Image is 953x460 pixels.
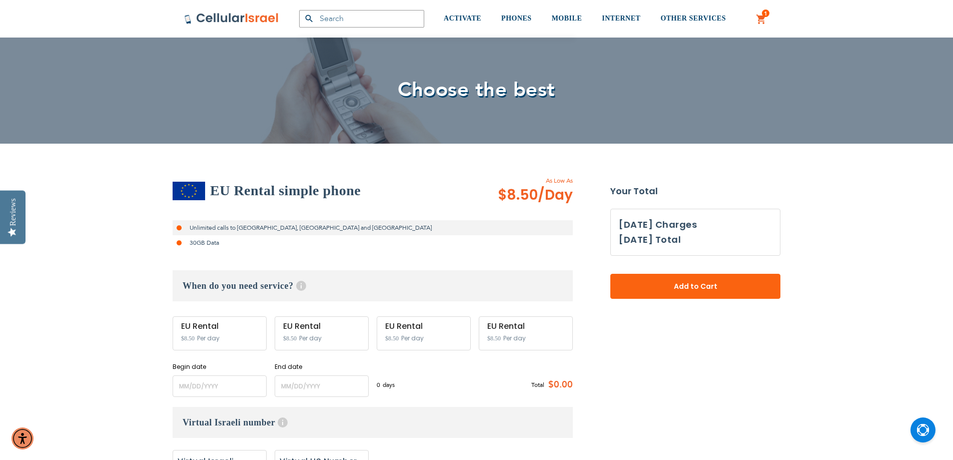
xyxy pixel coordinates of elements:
[9,198,18,226] div: Reviews
[544,377,573,392] span: $0.00
[398,76,555,104] span: Choose the best
[610,184,780,199] strong: Your Total
[487,335,501,342] span: $8.50
[197,334,220,343] span: Per day
[385,322,462,331] div: EU Rental
[173,375,267,397] input: MM/DD/YYYY
[275,375,369,397] input: MM/DD/YYYY
[764,10,767,18] span: 1
[210,181,361,201] h2: EU Rental simple phone
[299,334,322,343] span: Per day
[299,10,424,28] input: Search
[12,427,34,449] div: Accessibility Menu
[619,232,681,247] h3: [DATE] Total
[538,185,573,205] span: /Day
[610,274,780,299] button: Add to Cart
[173,220,573,235] li: Unlimited calls to [GEOGRAPHIC_DATA], [GEOGRAPHIC_DATA] and [GEOGRAPHIC_DATA]
[275,362,369,371] label: End date
[173,362,267,371] label: Begin date
[383,380,395,389] span: days
[487,322,564,331] div: EU Rental
[173,235,573,250] li: 30GB Data
[181,322,258,331] div: EU Rental
[444,15,481,22] span: ACTIVATE
[619,217,772,232] h3: [DATE] Charges
[552,15,582,22] span: MOBILE
[377,380,383,389] span: 0
[283,322,360,331] div: EU Rental
[173,182,205,200] img: EU Rental simple phone
[385,335,399,342] span: $8.50
[184,13,279,25] img: Cellular Israel Logo
[173,270,573,301] h3: When do you need service?
[602,15,640,22] span: INTERNET
[181,335,195,342] span: $8.50
[501,15,532,22] span: PHONES
[756,14,767,26] a: 1
[296,281,306,291] span: Help
[498,185,573,205] span: $8.50
[531,380,544,389] span: Total
[283,335,297,342] span: $8.50
[401,334,424,343] span: Per day
[643,281,747,292] span: Add to Cart
[503,334,526,343] span: Per day
[660,15,726,22] span: OTHER SERVICES
[278,417,288,427] span: Help
[471,176,573,185] span: As Low As
[173,407,573,438] h3: Virtual Israeli number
